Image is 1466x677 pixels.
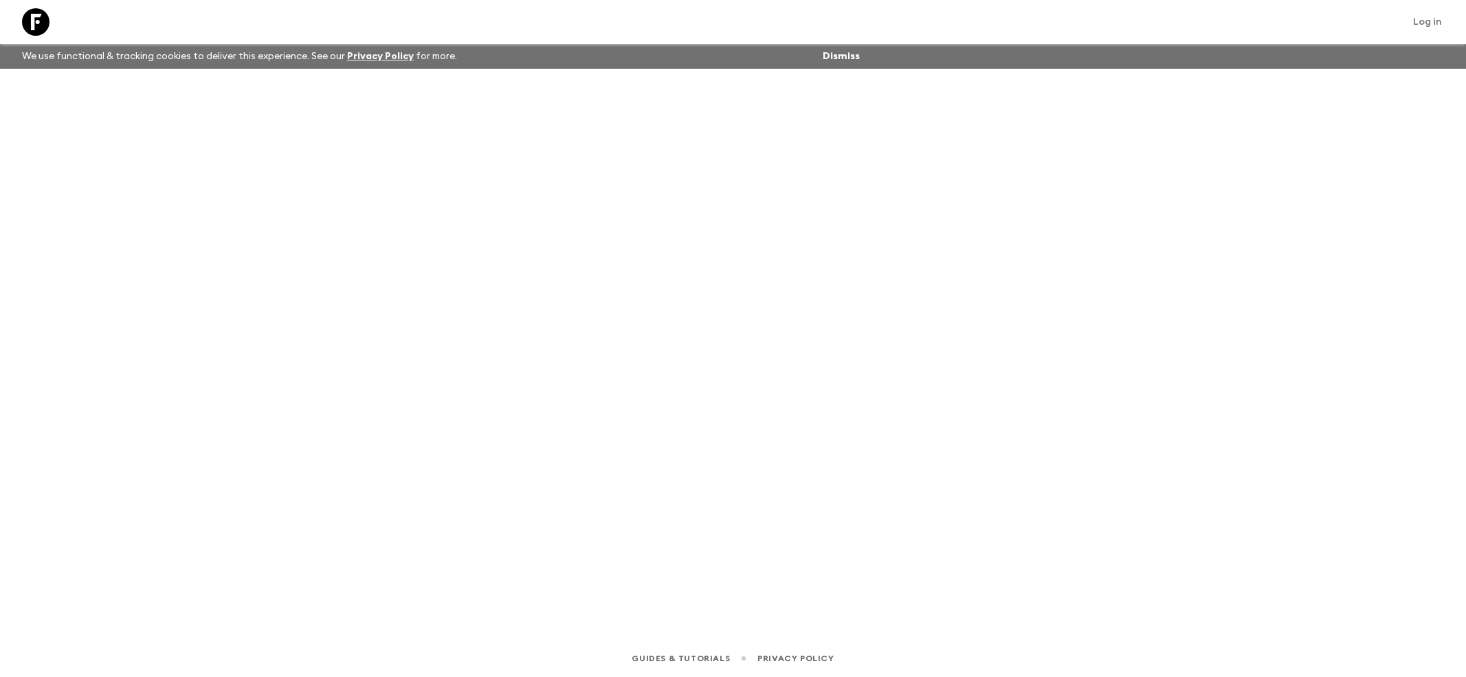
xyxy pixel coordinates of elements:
a: Guides & Tutorials [632,651,730,666]
a: Log in [1406,12,1450,32]
a: Privacy Policy [757,651,834,666]
a: Privacy Policy [347,52,414,61]
p: We use functional & tracking cookies to deliver this experience. See our for more. [16,44,463,69]
button: Dismiss [819,47,863,66]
